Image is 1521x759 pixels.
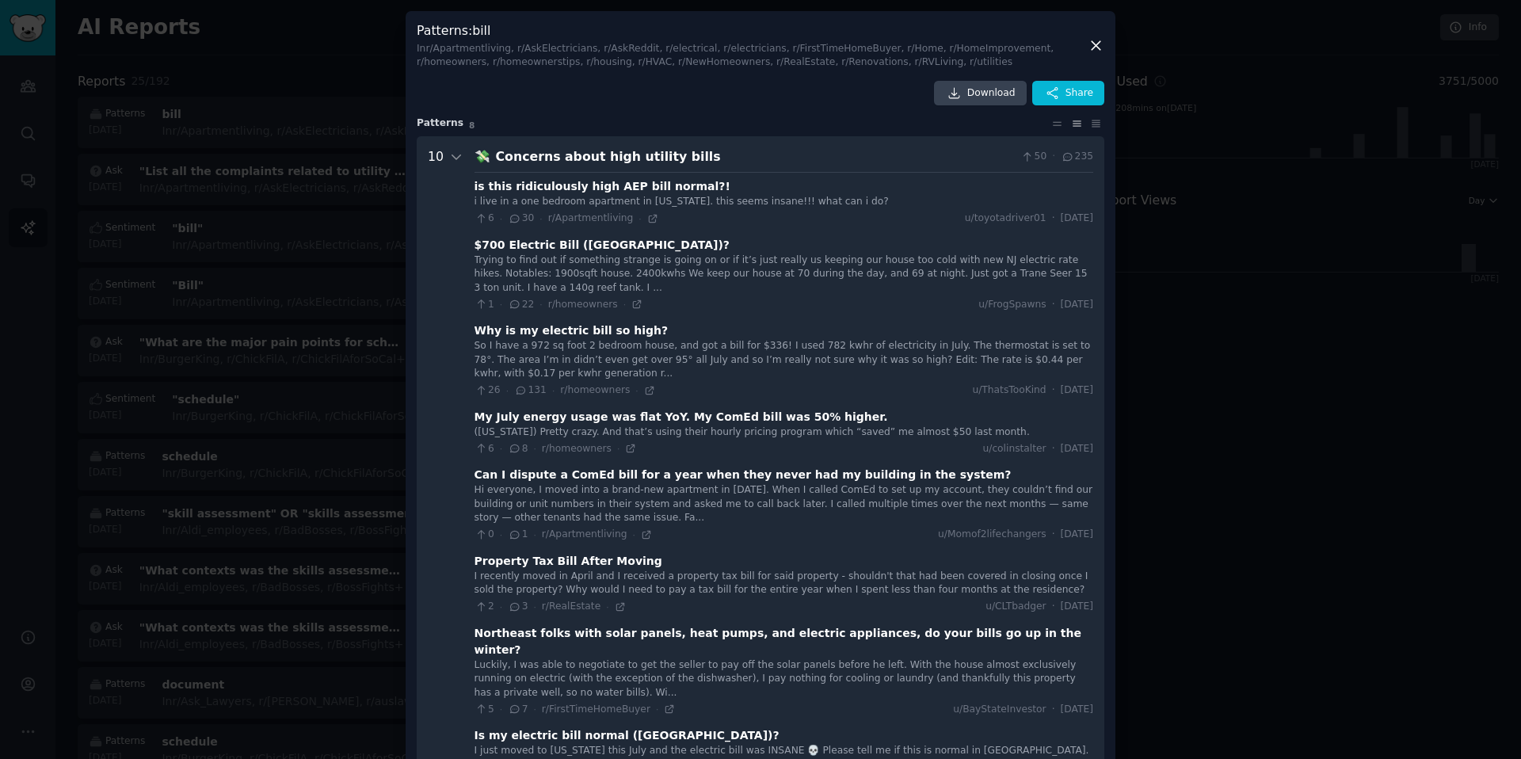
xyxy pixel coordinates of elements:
span: u/FrogSpawns [978,298,1046,312]
span: · [500,601,502,612]
span: 0 [475,528,494,542]
div: Can I dispute a ComEd bill for a year when they never had my building in the system? [475,467,1012,483]
span: 8 [508,442,528,456]
span: r/Apartmentliving [548,212,634,223]
span: 1 [475,298,494,312]
span: u/colinstalter [982,442,1046,456]
span: 235 [1061,150,1093,164]
span: · [633,529,635,540]
span: 6 [475,442,494,456]
span: r/homeowners [548,299,618,310]
span: 7 [508,703,528,717]
span: Pattern s [417,116,463,131]
span: · [1052,528,1055,542]
span: 30 [508,212,534,226]
span: 💸 [475,149,490,164]
span: · [539,213,542,224]
span: · [533,443,536,454]
div: Trying to find out if something strange is going on or if it’s just really us keeping our house t... [475,254,1093,296]
div: Is my electric bill normal ([GEOGRAPHIC_DATA])? [475,727,780,744]
span: [DATE] [1061,212,1093,226]
div: My July energy usage was flat YoY. My ComEd bill was 50% higher. [475,409,888,425]
span: r/RealEstate [542,601,600,612]
h3: Patterns : bill [417,22,1088,70]
span: [DATE] [1061,298,1093,312]
span: · [500,443,502,454]
span: · [617,443,619,454]
span: · [623,299,626,310]
span: u/CLTbadger [985,600,1046,614]
a: Download [934,81,1027,106]
span: · [500,529,502,540]
span: u/Momof2lifechangers [938,528,1046,542]
span: r/Apartmentliving [542,528,627,540]
span: · [1052,212,1055,226]
span: u/ThatsTooKind [972,383,1046,398]
span: 131 [514,383,547,398]
span: · [1052,150,1055,164]
span: · [539,299,542,310]
span: · [533,601,536,612]
span: · [500,213,502,224]
span: [DATE] [1061,703,1093,717]
span: · [1052,298,1055,312]
span: · [1052,442,1055,456]
span: · [656,704,658,715]
div: I recently moved in April and I received a property tax bill for said property - shouldn't that h... [475,570,1093,597]
span: · [500,299,502,310]
div: Northeast folks with solar panels, heat pumps, and electric appliances, do your bills go up in th... [475,625,1093,658]
div: $700 Electric Bill ([GEOGRAPHIC_DATA])? [475,237,730,254]
div: Luckily, I was able to negotiate to get the seller to pay off the solar panels before he left. Wi... [475,658,1093,700]
span: [DATE] [1061,600,1093,614]
span: u/BayStateInvestor [953,703,1046,717]
div: Hi everyone, I moved into a brand-new apartment in [DATE]. When I called ComEd to set up my accou... [475,483,1093,525]
div: is this ridiculously high AEP bill normal?! [475,178,730,195]
span: · [1052,383,1055,398]
span: 8 [469,120,475,130]
span: [DATE] [1061,528,1093,542]
span: 3 [508,600,528,614]
span: · [552,385,555,396]
span: · [1052,600,1055,614]
span: · [506,385,509,396]
div: So I have a 972 sq foot 2 bedroom house, and got a bill for $336! I used 782 kwhr of electricity ... [475,339,1093,381]
span: 1 [508,528,528,542]
span: 50 [1020,150,1046,164]
span: · [635,385,638,396]
span: · [500,704,502,715]
span: r/homeowners [560,384,630,395]
span: r/FirstTimeHomeBuyer [542,704,650,715]
div: i live in a one bedroom apartment in [US_STATE]. this seems insane!!! what can i do? [475,195,1093,209]
span: 2 [475,600,494,614]
span: [DATE] [1061,383,1093,398]
span: · [639,213,641,224]
div: Concerns about high utility bills [496,147,1016,167]
span: u/toyotadriver01 [965,212,1046,226]
button: Share [1032,81,1104,106]
span: [DATE] [1061,442,1093,456]
span: · [533,529,536,540]
span: · [1052,703,1055,717]
span: 5 [475,703,494,717]
div: Property Tax Bill After Moving [475,553,662,570]
div: In r/Apartmentliving, r/AskElectricians, r/AskReddit, r/electrical, r/electricians, r/FirstTimeHo... [417,42,1088,70]
span: 22 [508,298,534,312]
span: Share [1065,86,1093,101]
span: r/homeowners [542,443,612,454]
span: · [606,601,608,612]
span: Download [967,86,1016,101]
span: 6 [475,212,494,226]
div: ([US_STATE]) Pretty crazy. And that’s using their hourly pricing program which “saved” me almost ... [475,425,1093,440]
span: 26 [475,383,501,398]
div: Why is my electric bill so high? [475,322,669,339]
span: · [533,704,536,715]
